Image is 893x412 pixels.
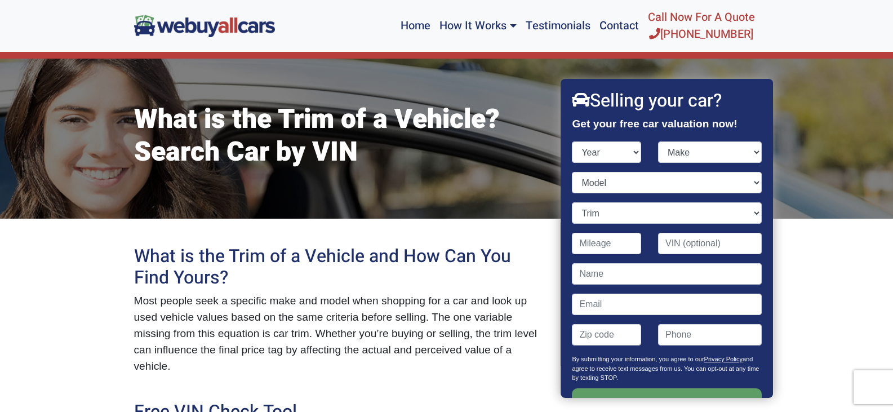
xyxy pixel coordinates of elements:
strong: Get your free car valuation now! [572,118,737,130]
img: We Buy All Cars in NJ logo [134,15,275,37]
a: Testimonials [521,5,595,47]
input: Name [572,263,762,285]
input: Mileage [572,233,642,254]
p: By submitting your information, you agree to our and agree to receive text messages from us. You ... [572,355,762,388]
a: Privacy Policy [704,356,743,362]
a: Contact [595,5,643,47]
span: Most people seek a specific make and model when shopping for a car and look up used vehicle value... [134,295,537,371]
input: VIN (optional) [658,233,762,254]
input: Email [572,294,762,315]
h2: What is the Trim of a Vehicle and How Can You Find Yours? [134,246,545,289]
input: Zip code [572,324,642,345]
h1: What is the Trim of a Vehicle? Search Car by VIN [134,104,545,169]
input: Phone [658,324,762,345]
h2: Selling your car? [572,90,762,112]
a: Call Now For A Quote[PHONE_NUMBER] [643,5,759,47]
a: How It Works [435,5,521,47]
a: Home [396,5,435,47]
